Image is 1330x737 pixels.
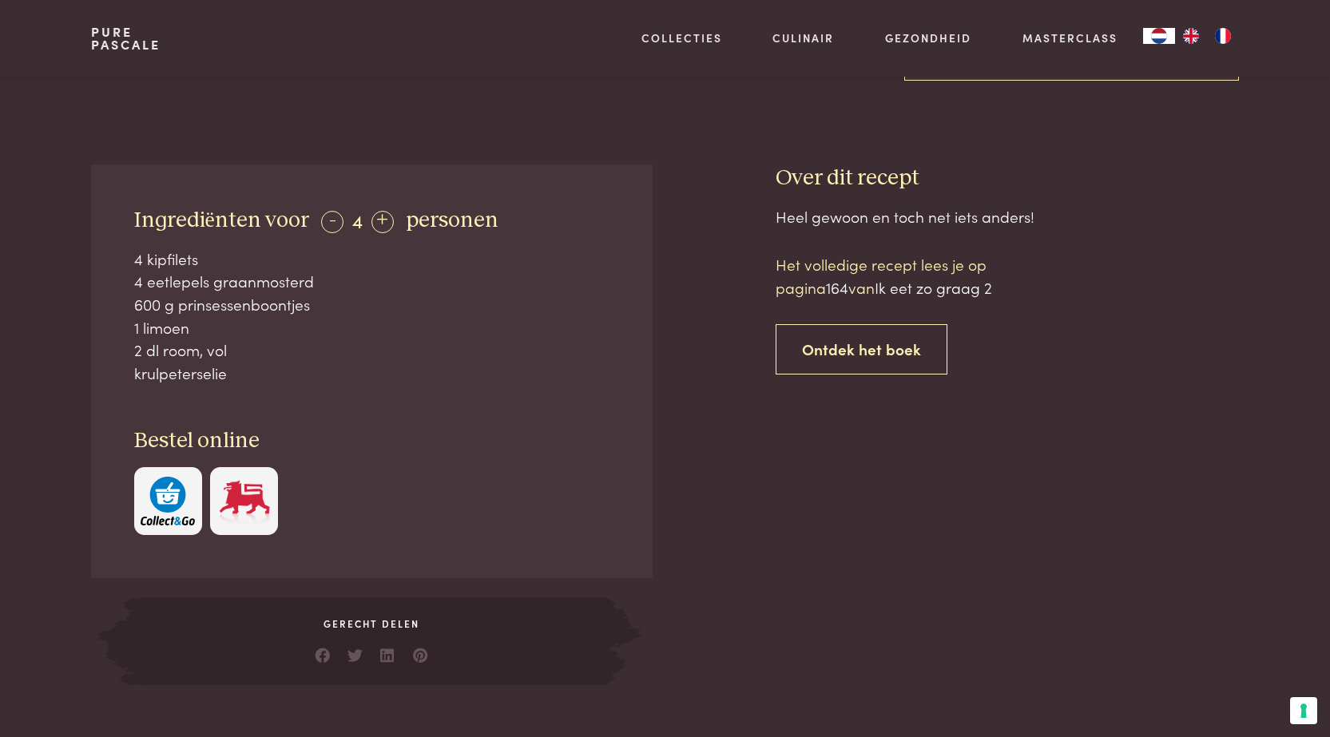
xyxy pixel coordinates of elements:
span: 4 [352,207,363,233]
div: 1 limoen [134,316,610,339]
h3: Bestel online [134,427,610,455]
p: Het volledige recept lees je op pagina van [776,253,1047,299]
a: FR [1207,28,1239,44]
span: 164 [826,276,848,298]
button: Uw voorkeuren voor toestemming voor trackingtechnologieën [1290,697,1317,724]
div: - [321,211,343,233]
span: personen [406,209,498,232]
div: krulpeterselie [134,362,610,385]
div: 2 dl room, vol [134,339,610,362]
a: Ontdek het boek [776,324,947,374]
div: Language [1143,28,1175,44]
div: 600 g prinsessenboontjes [134,293,610,316]
a: Culinair [772,30,834,46]
a: Collecties [641,30,722,46]
div: + [371,211,394,233]
a: Masterclass [1022,30,1118,46]
img: Delhaize [217,477,272,525]
span: Gerecht delen [141,616,602,631]
div: 4 eetlepels graanmosterd [134,270,610,293]
a: PurePascale [91,26,161,51]
h3: Over dit recept [776,164,1239,192]
aside: Language selected: Nederlands [1143,28,1239,44]
span: Ingrediënten voor [134,209,309,232]
img: c308188babc36a3a401bcb5cb7e020f4d5ab42f7cacd8327e500463a43eeb86c.svg [141,477,195,525]
div: Heel gewoon en toch net iets anders! [776,205,1239,228]
span: Ik eet zo graag 2 [875,276,992,298]
div: 4 kipfilets [134,248,610,271]
a: Gezondheid [885,30,971,46]
a: NL [1143,28,1175,44]
a: EN [1175,28,1207,44]
ul: Language list [1175,28,1239,44]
